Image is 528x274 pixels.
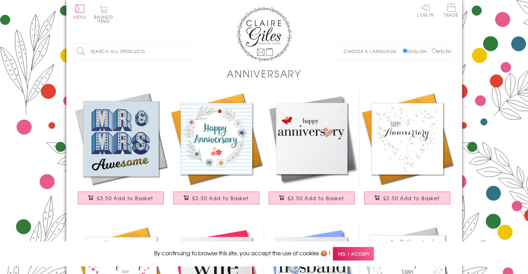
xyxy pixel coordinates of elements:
p: Choose a language: [343,48,401,54]
input: English [403,48,407,53]
img: Wedding Card, Heart of Hearts, Happy Anniversary [360,91,455,186]
a: Wedding Card, Mr & Mrs Awesome, blue block letters, with gold foil £3.50 Add to Basket [73,91,169,211]
button: £3.50 Add to Basket [364,192,450,204]
button: £3.50 Add to Basket [173,192,259,204]
button: Basket0 items [94,6,113,23]
span: Trade [444,3,459,17]
button: £3.50 Add to Basket [78,192,164,204]
span: £3.50 Add to Basket [192,195,249,202]
input: Search [188,44,195,59]
img: Claire Giles Greetings Cards [236,7,292,62]
button: £3.50 Add to Basket [269,192,355,204]
img: Wedding Card, Mr & Mrs Awesome, blue block letters, with gold foil [73,91,169,186]
span: £3.50 Add to Basket [97,195,153,202]
span: Menu [73,14,87,20]
span: £3.50 Add to Basket [288,195,344,202]
span: £3.50 Add to Basket [383,195,440,202]
button: Menu [73,5,87,19]
img: Wedding Card, Heart, Happy Anniversary, embellished with a fabric butterfly [264,91,360,186]
a: Wedding Card, Flower Circle, Happy Anniversary, Embellished with pompoms £3.50 Add to Basket [169,91,264,211]
a: Log In [417,3,434,17]
input: Search all products [73,44,195,59]
img: Wedding Card, Flower Circle, Happy Anniversary, Embellished with pompoms [169,91,264,186]
a: Wedding Card, Heart, Happy Anniversary, embellished with a fabric butterfly £3.50 Add to Basket [264,91,360,211]
span: 0 items [97,14,113,24]
input: Welsh [432,48,436,53]
a: Trade [444,3,459,18]
h1: Anniversary [227,67,301,81]
span: Yes, I accept [333,247,374,260]
label: English [403,48,430,54]
label: Welsh [432,48,452,54]
a: Wedding Card, Heart of Hearts, Happy Anniversary £3.50 Add to Basket [360,91,455,211]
